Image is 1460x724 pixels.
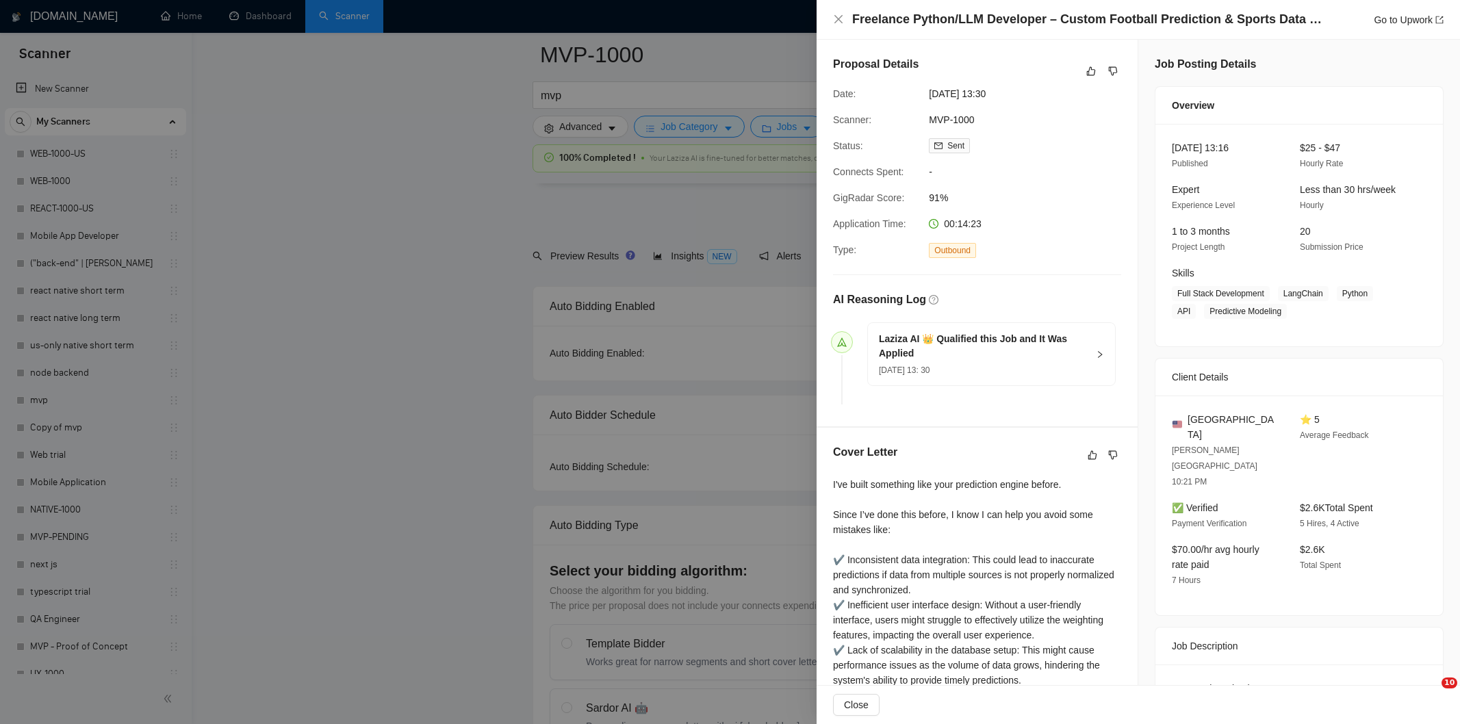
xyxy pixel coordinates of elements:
span: [PERSON_NAME][GEOGRAPHIC_DATA] 10:21 PM [1172,445,1257,487]
span: $2.6K Total Spent [1300,502,1373,513]
span: 91% [929,190,1134,205]
span: API [1172,304,1196,319]
button: like [1084,447,1101,463]
button: dislike [1105,447,1121,463]
span: Submission Price [1300,242,1363,252]
a: Go to Upworkexport [1374,14,1444,25]
span: close [833,14,844,25]
span: Outbound [929,243,976,258]
h5: Cover Letter [833,444,897,461]
span: Payment Verification [1172,519,1246,528]
span: Average Feedback [1300,430,1369,440]
span: 7 Hours [1172,576,1201,585]
span: Published [1172,159,1208,168]
span: MVP-1000 [929,112,1134,127]
h5: Laziza AI 👑 Qualified this Job and It Was Applied [879,332,1088,361]
span: Sent [947,141,964,151]
button: Close [833,14,844,25]
img: 🇺🇸 [1173,419,1182,429]
button: Close [833,694,880,716]
span: dislike [1108,450,1118,461]
span: Hourly Rate [1300,159,1343,168]
span: Expert [1172,184,1199,195]
div: Client Details [1172,359,1426,396]
span: $70.00/hr avg hourly rate paid [1172,544,1259,570]
span: like [1088,450,1097,461]
span: clock-circle [929,219,938,229]
span: 00:14:23 [944,218,982,229]
span: like [1086,66,1096,77]
span: Date: [833,88,856,99]
span: Application Time: [833,218,906,229]
span: $25 - $47 [1300,142,1340,153]
span: mail [934,142,943,150]
span: ✅ Verified [1172,502,1218,513]
span: export [1435,16,1444,24]
span: 20 [1300,226,1311,237]
iframe: Intercom live chat [1413,677,1446,710]
span: Skills [1172,268,1194,279]
span: right [1096,350,1104,359]
button: dislike [1105,63,1121,79]
span: ⭐ 5 [1300,414,1320,425]
div: Job Description [1172,628,1426,664]
span: Close [844,697,869,712]
span: [GEOGRAPHIC_DATA] [1188,412,1278,442]
span: Total Spent [1300,560,1341,570]
span: Overview [1172,98,1214,113]
span: GigRadar Score: [833,192,904,203]
span: Connects Spent: [833,166,904,177]
h5: AI Reasoning Log [833,292,926,308]
span: dislike [1108,66,1118,77]
span: Scanner: [833,114,871,125]
span: Hourly [1300,201,1324,210]
span: Status: [833,140,863,151]
button: like [1083,63,1099,79]
span: Type: [833,244,856,255]
span: $2.6K [1300,544,1325,555]
span: Full Stack Development [1172,286,1270,301]
h5: Proposal Details [833,56,919,73]
h5: Job Posting Details [1155,56,1256,73]
span: LangChain [1278,286,1329,301]
span: Predictive Modeling [1204,304,1287,319]
span: Python [1337,286,1373,301]
span: [DATE] 13:16 [1172,142,1229,153]
span: question-circle [929,295,938,305]
span: send [837,337,847,347]
span: Project Length [1172,242,1225,252]
span: Less than 30 hrs/week [1300,184,1396,195]
span: 1 to 3 months [1172,226,1230,237]
span: [DATE] 13:30 [929,86,1134,101]
span: [DATE] 13: 30 [879,365,930,375]
span: - [929,164,1134,179]
span: 10 [1442,677,1457,688]
span: 5 Hires, 4 Active [1300,519,1359,528]
span: Experience Level [1172,201,1235,210]
h4: Freelance Python/LLM Developer – Custom Football Prediction & Sports Data Integration [852,11,1324,28]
